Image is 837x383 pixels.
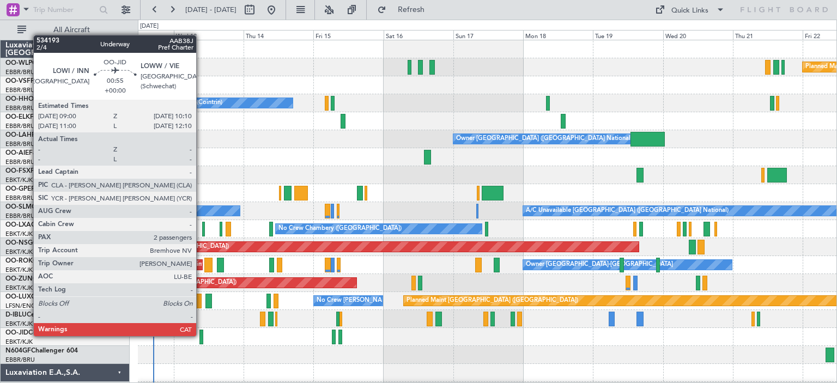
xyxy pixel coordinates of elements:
[5,258,93,264] a: OO-ROKCessna Citation CJ4
[5,320,33,328] a: EBKT/KJK
[127,95,222,111] div: A/C Unavailable Geneva (Cointrin)
[5,266,33,274] a: EBKT/KJK
[33,2,96,18] input: Trip Number
[5,204,32,210] span: OO-SLM
[5,86,35,94] a: EBBR/BRU
[5,276,93,282] a: OO-ZUNCessna Citation CJ4
[5,204,92,210] a: OO-SLMCessna Citation XLS
[5,132,32,138] span: OO-LAH
[313,30,383,40] div: Fri 15
[104,30,174,40] div: Tue 12
[5,194,35,202] a: EBBR/BRU
[523,30,593,40] div: Mon 18
[5,122,35,130] a: EBBR/BRU
[5,312,27,318] span: D-IBLU
[389,6,434,14] span: Refresh
[5,348,31,354] span: N604GF
[5,114,30,120] span: OO-ELK
[5,176,33,184] a: EBKT/KJK
[28,26,115,34] span: All Aircraft
[5,248,33,256] a: EBKT/KJK
[663,30,733,40] div: Wed 20
[5,168,60,174] a: OO-FSXFalcon 7X
[5,78,60,84] a: OO-VSFFalcon 8X
[5,60,32,66] span: OO-WLP
[593,30,663,40] div: Tue 19
[5,168,31,174] span: OO-FSX
[5,132,62,138] a: OO-LAHFalcon 7X
[372,1,438,19] button: Refresh
[5,276,33,282] span: OO-ZUN
[5,140,35,148] a: EBBR/BRU
[5,158,35,166] a: EBBR/BRU
[5,150,59,156] a: OO-AIEFalcon 7X
[5,330,28,336] span: OO-JID
[57,275,236,291] div: Unplanned Maint [GEOGRAPHIC_DATA] ([GEOGRAPHIC_DATA])
[5,104,35,112] a: EBBR/BRU
[5,284,33,292] a: EBKT/KJK
[57,239,229,255] div: Planned Maint [GEOGRAPHIC_DATA] ([GEOGRAPHIC_DATA])
[5,186,96,192] a: OO-GPEFalcon 900EX EASy II
[5,222,92,228] a: OO-LXACessna Citation CJ4
[317,293,447,309] div: No Crew [PERSON_NAME] ([PERSON_NAME])
[5,294,31,300] span: OO-LUX
[526,257,673,273] div: Owner [GEOGRAPHIC_DATA]-[GEOGRAPHIC_DATA]
[5,302,35,310] a: LFSN/ENC
[244,30,313,40] div: Thu 14
[5,222,31,228] span: OO-LXA
[156,257,332,273] div: Unplanned Maint [GEOGRAPHIC_DATA]-[GEOGRAPHIC_DATA]
[185,5,236,15] span: [DATE] - [DATE]
[453,30,523,40] div: Sun 17
[5,96,64,102] a: OO-HHOFalcon 8X
[5,240,93,246] a: OO-NSGCessna Citation CJ4
[5,212,35,220] a: EBBR/BRU
[5,186,31,192] span: OO-GPE
[5,114,60,120] a: OO-ELKFalcon 8X
[12,21,118,39] button: All Aircraft
[526,203,729,219] div: A/C Unavailable [GEOGRAPHIC_DATA] ([GEOGRAPHIC_DATA] National)
[5,338,33,346] a: EBKT/KJK
[5,230,33,238] a: EBKT/KJK
[407,293,578,309] div: Planned Maint [GEOGRAPHIC_DATA] ([GEOGRAPHIC_DATA])
[278,221,402,237] div: No Crew Chambery ([GEOGRAPHIC_DATA])
[5,312,86,318] a: D-IBLUCessna Citation M2
[5,60,69,66] a: OO-WLPGlobal 5500
[5,348,78,354] a: N604GFChallenger 604
[671,5,708,16] div: Quick Links
[5,96,34,102] span: OO-HHO
[5,258,33,264] span: OO-ROK
[733,30,803,40] div: Thu 21
[174,30,244,40] div: Wed 13
[5,240,33,246] span: OO-NSG
[5,330,76,336] a: OO-JIDCessna CJ1 525
[384,30,453,40] div: Sat 16
[5,356,35,364] a: EBBR/BRU
[140,22,159,31] div: [DATE]
[5,78,31,84] span: OO-VSF
[5,150,29,156] span: OO-AIE
[650,1,730,19] button: Quick Links
[456,131,632,147] div: Owner [GEOGRAPHIC_DATA] ([GEOGRAPHIC_DATA] National)
[5,68,35,76] a: EBBR/BRU
[5,294,92,300] a: OO-LUXCessna Citation CJ4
